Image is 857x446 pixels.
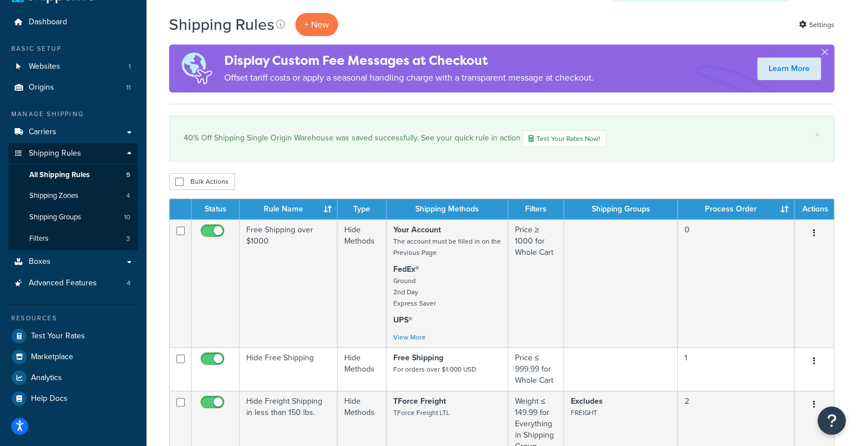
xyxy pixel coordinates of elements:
th: Shipping Methods [387,199,508,219]
span: 1 [128,62,131,72]
th: Filters [508,199,564,219]
td: Hide Free Shipping [239,347,338,391]
a: Carriers [8,122,138,143]
td: Hide Methods [338,347,386,391]
small: The account must be filled in on the Previous Page [393,236,501,258]
div: Basic Setup [8,44,138,54]
a: Settings [799,17,834,33]
small: Ground 2nd Day Express Saver [393,276,436,308]
span: Help Docs [31,394,68,404]
small: For orders over $1.000 USD [393,364,476,374]
span: Dashboard [29,17,67,27]
td: 0 [678,219,794,347]
span: Test Your Rates [31,332,85,341]
li: Filters [8,228,138,249]
li: Shipping Rules [8,143,138,250]
strong: Free Shipping [393,352,443,364]
a: Websites 1 [8,56,138,77]
div: 40% Off Shipping Single Origin Warehouse was saved successfully. See your quick rule in action [184,130,820,147]
h1: Shipping Rules [169,14,274,36]
td: Price ≤ 999.99 for Whole Cart [508,347,564,391]
span: 11 [126,83,131,92]
th: Rule Name : activate to sort column ascending [239,199,338,219]
li: Origins [8,77,138,98]
li: Websites [8,56,138,77]
a: Test Your Rates Now! [522,130,606,147]
div: Resources [8,313,138,323]
strong: FedEx® [393,263,419,275]
span: 4 [126,191,130,201]
th: Actions [794,199,834,219]
a: Help Docs [8,388,138,409]
p: Offset tariff costs or apply a seasonal handling charge with a transparent message at checkout. [224,70,594,86]
span: Shipping Groups [29,213,81,222]
strong: TForce Freight [393,395,446,407]
a: Analytics [8,368,138,388]
a: All Shipping Rules 5 [8,165,138,186]
a: Shipping Rules [8,143,138,164]
span: 4 [127,279,131,288]
td: Hide Methods [338,219,386,347]
li: All Shipping Rules [8,165,138,186]
a: Dashboard [8,12,138,33]
a: × [815,130,820,139]
span: 10 [124,213,130,222]
a: Advanced Features 4 [8,273,138,294]
a: Shipping Zones 4 [8,186,138,206]
span: Carriers [29,127,56,137]
span: Analytics [31,373,62,383]
button: Bulk Actions [169,173,235,190]
a: Filters 3 [8,228,138,249]
li: Advanced Features [8,273,138,294]
h4: Display Custom Fee Messages at Checkout [224,51,594,70]
button: Open Resource Center [818,407,846,435]
a: View More [393,332,426,342]
span: Boxes [29,257,51,267]
li: Shipping Groups [8,207,138,228]
span: Origins [29,83,54,92]
td: Price ≥ 1000 for Whole Cart [508,219,564,347]
span: All Shipping Rules [29,170,90,180]
div: Manage Shipping [8,109,138,119]
small: TForce Freight LTL [393,408,450,418]
a: Origins 11 [8,77,138,98]
span: Filters [29,234,48,244]
th: Process Order : activate to sort column ascending [678,199,794,219]
a: Boxes [8,251,138,272]
span: Shipping Zones [29,191,78,201]
strong: Your Account [393,224,441,236]
th: Shipping Groups [564,199,678,219]
td: Free Shipping over $1000 [239,219,338,347]
strong: UPS® [393,314,412,326]
img: duties-banner-06bc72dcb5fe05cb3f9472aba00be2ae8eb53ab6f0d8bb03d382ba314ac3c341.png [169,45,224,92]
th: Type [338,199,386,219]
td: 1 [678,347,794,391]
a: Test Your Rates [8,326,138,346]
span: Websites [29,62,60,72]
a: Shipping Groups 10 [8,207,138,228]
small: FREIGHT [571,408,597,418]
span: 3 [126,234,130,244]
a: Learn More [757,58,821,80]
span: Advanced Features [29,279,97,288]
span: Shipping Rules [29,149,81,158]
a: Marketplace [8,347,138,367]
th: Status [192,199,239,219]
span: 5 [126,170,130,180]
strong: Excludes [571,395,603,407]
li: Shipping Zones [8,186,138,206]
p: + New [295,13,338,36]
span: Marketplace [31,352,73,362]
